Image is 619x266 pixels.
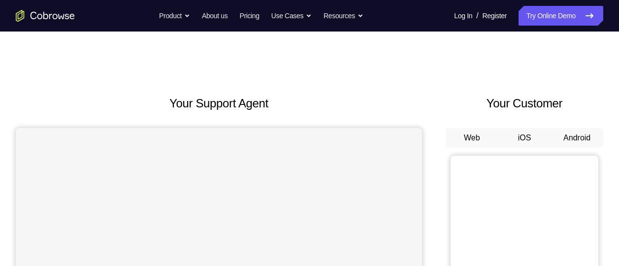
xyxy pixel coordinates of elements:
[454,6,472,26] a: Log In
[498,128,551,148] button: iOS
[519,6,603,26] a: Try Online Demo
[16,95,422,112] h2: Your Support Agent
[16,10,75,22] a: Go to the home page
[551,128,603,148] button: Android
[446,95,603,112] h2: Your Customer
[476,10,478,22] span: /
[271,6,312,26] button: Use Cases
[446,128,498,148] button: Web
[239,6,259,26] a: Pricing
[202,6,228,26] a: About us
[324,6,363,26] button: Resources
[159,6,190,26] button: Product
[483,6,507,26] a: Register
